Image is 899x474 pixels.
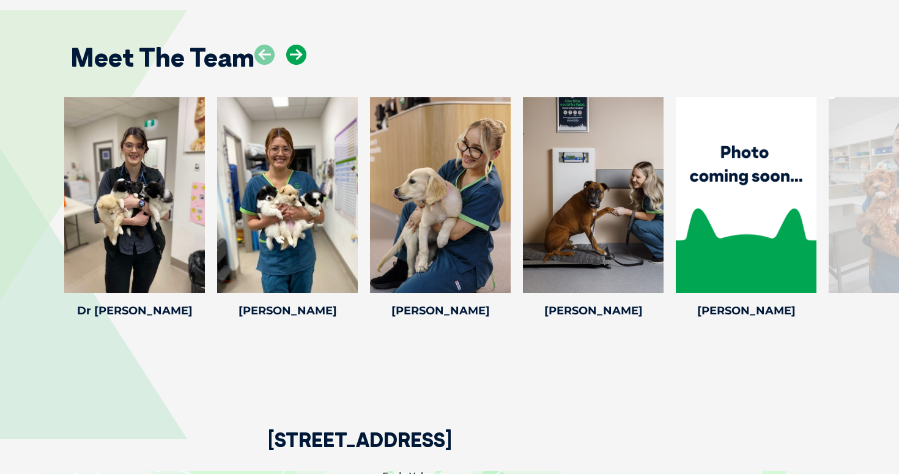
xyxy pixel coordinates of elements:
h4: [PERSON_NAME] [676,305,816,316]
h2: [STREET_ADDRESS] [268,430,452,471]
h4: Dr [PERSON_NAME] [64,305,205,316]
h4: [PERSON_NAME] [217,305,358,316]
h4: [PERSON_NAME] [523,305,664,316]
h2: Meet The Team [70,45,254,70]
h4: [PERSON_NAME] [370,305,511,316]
